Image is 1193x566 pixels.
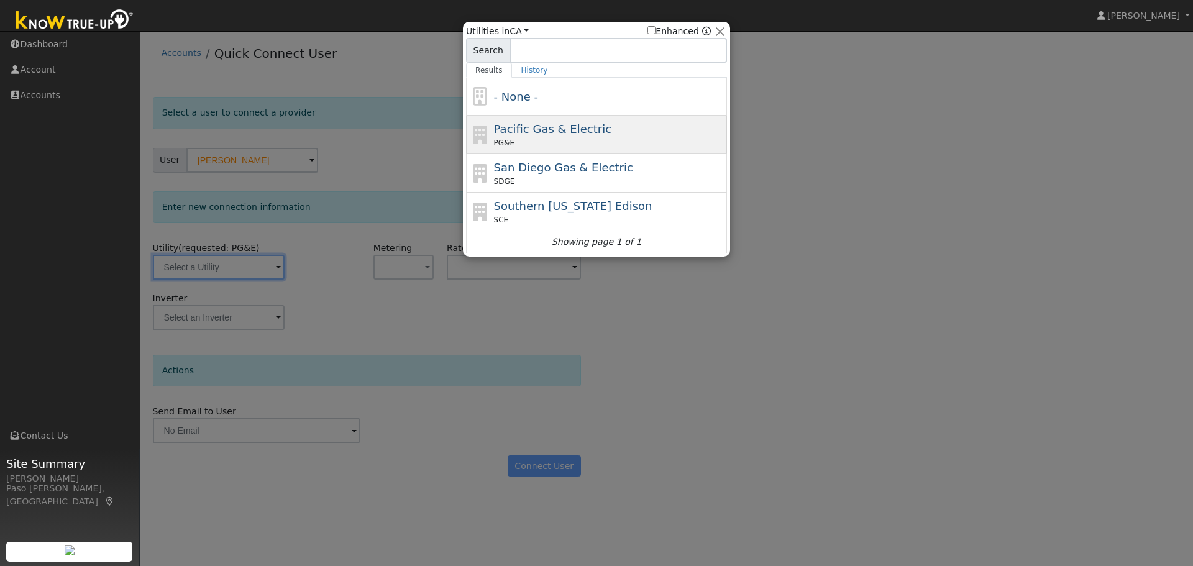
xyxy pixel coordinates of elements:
[6,455,133,472] span: Site Summary
[65,545,75,555] img: retrieve
[510,26,529,36] a: CA
[6,482,133,508] div: Paso [PERSON_NAME], [GEOGRAPHIC_DATA]
[466,63,512,78] a: Results
[494,214,509,226] span: SCE
[494,161,633,174] span: San Diego Gas & Electric
[494,199,652,212] span: Southern [US_STATE] Edison
[494,176,515,187] span: SDGE
[104,496,116,506] a: Map
[702,26,711,36] a: Enhanced Providers
[466,25,529,38] span: Utilities in
[647,26,656,34] input: Enhanced
[9,7,140,35] img: Know True-Up
[647,25,711,38] span: Show enhanced providers
[494,90,538,103] span: - None -
[647,25,699,38] label: Enhanced
[1107,11,1180,21] span: [PERSON_NAME]
[552,235,641,249] i: Showing page 1 of 1
[6,472,133,485] div: [PERSON_NAME]
[466,38,510,63] span: Search
[512,63,557,78] a: History
[494,122,611,135] span: Pacific Gas & Electric
[494,137,514,148] span: PG&E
